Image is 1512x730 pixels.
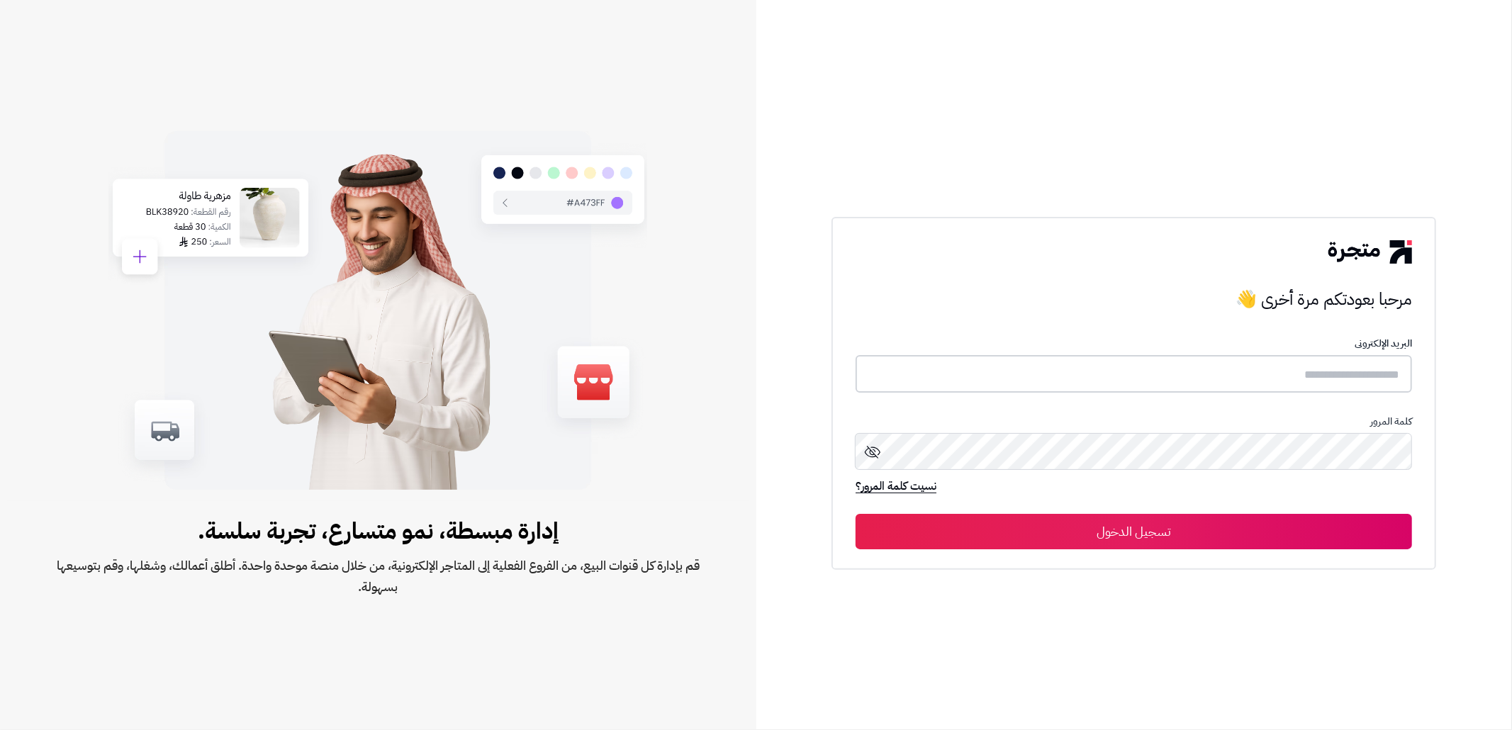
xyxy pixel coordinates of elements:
[45,555,711,597] span: قم بإدارة كل قنوات البيع، من الفروع الفعلية إلى المتاجر الإلكترونية، من خلال منصة موحدة واحدة. أط...
[45,514,711,548] span: إدارة مبسطة، نمو متسارع، تجربة سلسة.
[856,338,1412,349] p: البريد الإلكترونى
[856,514,1412,549] button: تسجيل الدخول
[856,478,936,498] a: نسيت كلمة المرور؟
[856,416,1412,427] p: كلمة المرور
[856,285,1412,313] h3: مرحبا بعودتكم مرة أخرى 👋
[1328,240,1412,263] img: logo-2.png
